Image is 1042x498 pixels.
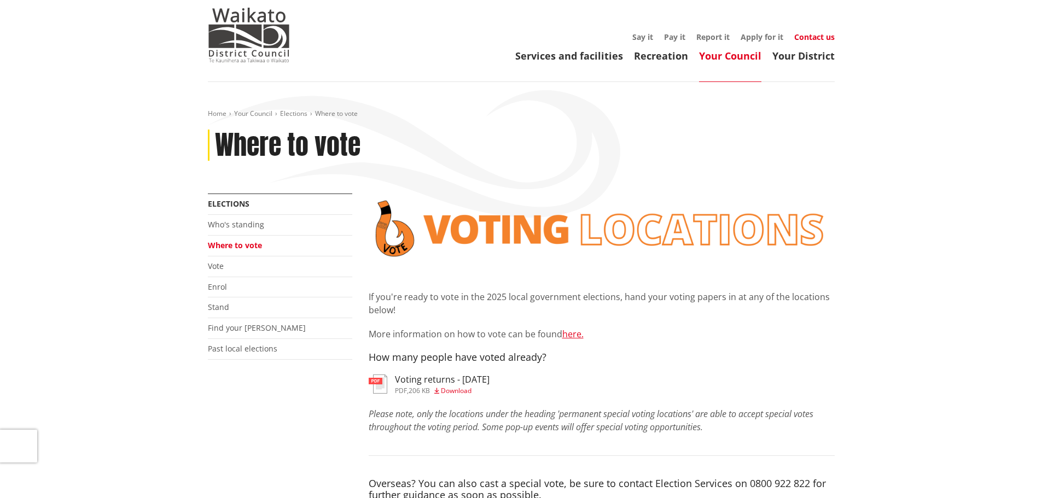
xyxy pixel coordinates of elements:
[369,327,835,341] p: More information on how to vote can be found
[315,109,358,118] span: Where to vote
[208,109,835,119] nav: breadcrumb
[369,290,835,317] p: If you're ready to vote in the 2025 local government elections, hand your voting papers in at any...
[215,130,360,161] h1: Where to vote
[741,32,783,42] a: Apply for it
[409,386,430,395] span: 206 KB
[515,49,623,62] a: Services and facilities
[369,374,387,394] img: document-pdf.svg
[208,109,226,118] a: Home
[208,323,306,333] a: Find your [PERSON_NAME]
[395,386,407,395] span: pdf
[208,8,290,62] img: Waikato District Council - Te Kaunihera aa Takiwaa o Waikato
[772,49,835,62] a: Your District
[699,49,761,62] a: Your Council
[794,32,835,42] a: Contact us
[992,452,1031,491] iframe: Messenger Launcher
[208,198,249,209] a: Elections
[664,32,685,42] a: Pay it
[208,302,229,312] a: Stand
[369,194,835,263] img: voting locations banner
[562,328,584,340] a: here.
[441,386,471,395] span: Download
[208,240,262,250] a: Where to vote
[369,408,813,433] em: Please note, only the locations under the heading 'permanent special voting locations' are able t...
[395,388,490,394] div: ,
[280,109,307,118] a: Elections
[696,32,730,42] a: Report it
[208,282,227,292] a: Enrol
[632,32,653,42] a: Say it
[208,343,277,354] a: Past local elections
[369,374,490,394] a: Voting returns - [DATE] pdf,206 KB Download
[208,261,224,271] a: Vote
[369,351,835,364] h4: How many people have voted already?
[634,49,688,62] a: Recreation
[234,109,272,118] a: Your Council
[208,219,264,230] a: Who's standing
[395,374,490,385] h3: Voting returns - [DATE]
